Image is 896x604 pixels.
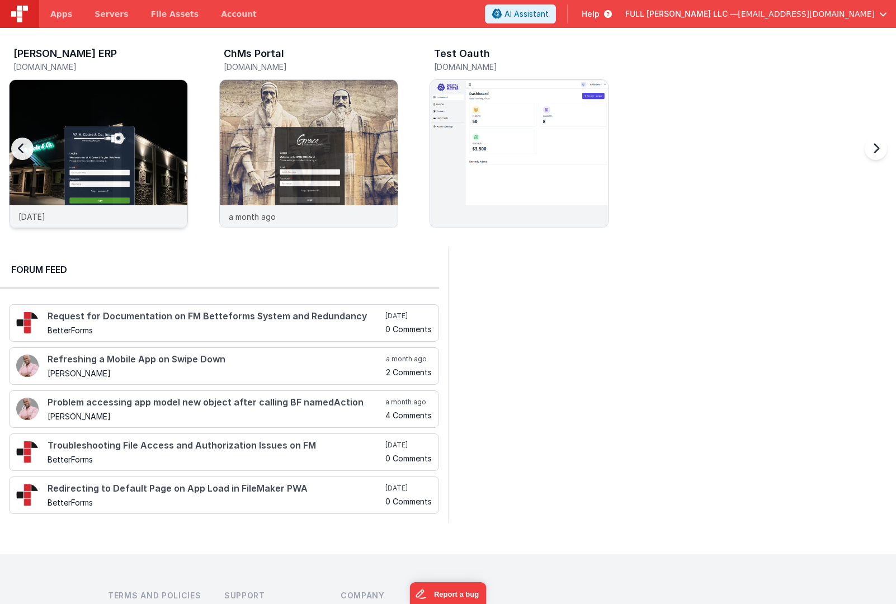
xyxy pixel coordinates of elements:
img: 411_2.png [16,398,39,420]
h5: 0 Comments [385,454,432,463]
h3: Support [224,590,323,601]
a: Troubleshooting File Access and Authorization Issues on FM BetterForms [DATE] 0 Comments [9,433,439,471]
h5: a month ago [386,355,432,364]
h5: [DOMAIN_NAME] [13,63,188,71]
span: AI Assistant [504,8,549,20]
span: File Assets [151,8,199,20]
h2: Forum Feed [11,263,428,276]
span: Help [582,8,600,20]
h5: 0 Comments [385,325,432,333]
span: Apps [50,8,72,20]
h5: 0 Comments [385,497,432,506]
h5: BetterForms [48,326,383,334]
h5: 2 Comments [386,368,432,376]
h3: Test Oauth [434,48,490,59]
a: Redirecting to Default Page on App Load in FileMaker PWA BetterForms [DATE] 0 Comments [9,476,439,514]
a: Problem accessing app model new object after calling BF namedAction [PERSON_NAME] a month ago 4 C... [9,390,439,428]
h5: [DOMAIN_NAME] [224,63,398,71]
h5: [PERSON_NAME] [48,369,384,377]
img: 295_2.png [16,441,39,463]
h4: Problem accessing app model new object after calling BF namedAction [48,398,383,408]
h5: [DATE] [385,441,432,450]
h5: a month ago [385,398,432,407]
span: Servers [95,8,128,20]
h5: 4 Comments [385,411,432,419]
a: Request for Documentation on FM Betteforms System and Redundancy BetterForms [DATE] 0 Comments [9,304,439,342]
h5: [DATE] [385,312,432,320]
img: 295_2.png [16,312,39,334]
h3: [PERSON_NAME] ERP [13,48,117,59]
a: Refreshing a Mobile App on Swipe Down [PERSON_NAME] a month ago 2 Comments [9,347,439,385]
h5: BetterForms [48,498,383,507]
h3: Terms and Policies [108,590,206,601]
h4: Request for Documentation on FM Betteforms System and Redundancy [48,312,383,322]
img: 411_2.png [16,355,39,377]
h4: Redirecting to Default Page on App Load in FileMaker PWA [48,484,383,494]
h5: [DATE] [385,484,432,493]
h5: [DOMAIN_NAME] [434,63,609,71]
img: 295_2.png [16,484,39,506]
h3: ChMs Portal [224,48,284,59]
p: a month ago [229,211,276,223]
h4: Troubleshooting File Access and Authorization Issues on FM [48,441,383,451]
h5: BetterForms [48,455,383,464]
h4: Refreshing a Mobile App on Swipe Down [48,355,384,365]
span: [EMAIL_ADDRESS][DOMAIN_NAME] [738,8,875,20]
button: AI Assistant [485,4,556,23]
button: FULL [PERSON_NAME] LLC — [EMAIL_ADDRESS][DOMAIN_NAME] [625,8,887,20]
span: FULL [PERSON_NAME] LLC — [625,8,738,20]
h3: Company [341,590,439,601]
h5: [PERSON_NAME] [48,412,383,421]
